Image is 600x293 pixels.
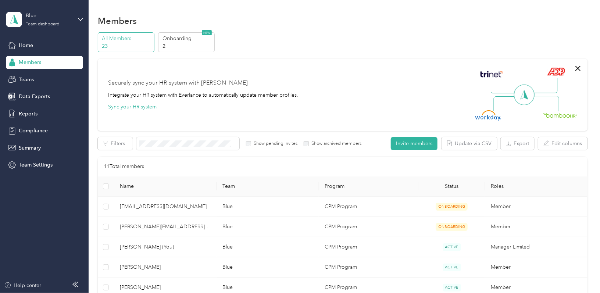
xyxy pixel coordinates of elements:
[114,237,216,257] td: Maria Morehead (You)
[443,243,461,251] span: ACTIVE
[319,197,418,217] td: CPM Program
[108,91,298,99] div: Integrate your HR system with Everlance to automatically update member profiles.
[547,67,565,76] img: ADP
[162,35,213,42] p: Onboarding
[543,112,577,118] img: BambooHR
[19,161,53,169] span: Team Settings
[485,176,587,197] th: Roles
[436,203,468,211] span: ONBOARDING
[108,103,157,111] button: Sync your HR system
[217,237,319,257] td: Blue
[114,176,216,197] th: Name
[391,137,438,150] button: Invite members
[202,30,212,35] span: NEW
[442,137,497,150] button: Update via CSV
[217,197,319,217] td: Blue
[485,257,587,278] td: Member
[104,162,144,171] p: 11 Total members
[418,176,485,197] th: Status
[120,243,210,251] span: [PERSON_NAME] (You)
[475,110,501,121] img: Workday
[319,217,418,237] td: CPM Program
[120,203,210,211] span: [EMAIL_ADDRESS][DOMAIN_NAME]
[217,257,319,278] td: Blue
[108,79,248,87] div: Securely sync your HR system with [PERSON_NAME]
[217,176,319,197] th: Team
[19,93,50,100] span: Data Exports
[443,264,461,271] span: ACTIVE
[538,137,587,150] button: Edit columns
[443,284,461,292] span: ACTIVE
[493,96,519,111] img: Line Left Down
[559,252,600,293] iframe: Everlance-gr Chat Button Frame
[19,42,33,49] span: Home
[217,217,319,237] td: Blue
[26,22,60,26] div: Team dashboard
[418,197,485,217] td: ONBOARDING
[319,237,418,257] td: CPM Program
[491,78,517,94] img: Line Left Up
[533,96,559,112] img: Line Right Down
[120,283,210,292] span: [PERSON_NAME]
[4,282,42,289] button: Help center
[19,144,41,152] span: Summary
[309,140,361,147] label: Show archived members
[436,223,468,231] span: ONBOARDING
[479,69,504,79] img: Trinet
[19,110,37,118] span: Reports
[120,263,210,271] span: [PERSON_NAME]
[120,183,210,189] span: Name
[532,78,558,93] img: Line Right Up
[251,140,297,147] label: Show pending invites
[114,257,216,278] td: Andrea Salas
[319,176,418,197] th: Program
[19,127,48,135] span: Compliance
[19,58,41,66] span: Members
[162,42,213,50] p: 2
[102,42,152,50] p: 23
[418,217,485,237] td: ONBOARDING
[102,35,152,42] p: All Members
[485,217,587,237] td: Member
[114,197,216,217] td: areyheaj@trumhscm.com
[485,197,587,217] td: Member
[19,76,34,83] span: Teams
[98,17,137,25] h1: Members
[26,12,72,19] div: Blue
[319,257,418,278] td: CPM Program
[485,237,587,257] td: Manager Limited
[98,137,133,150] button: Filters
[501,137,534,150] button: Export
[114,217,216,237] td: briannam@truemhscm.com
[120,223,210,231] span: [PERSON_NAME][EMAIL_ADDRESS][DOMAIN_NAME]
